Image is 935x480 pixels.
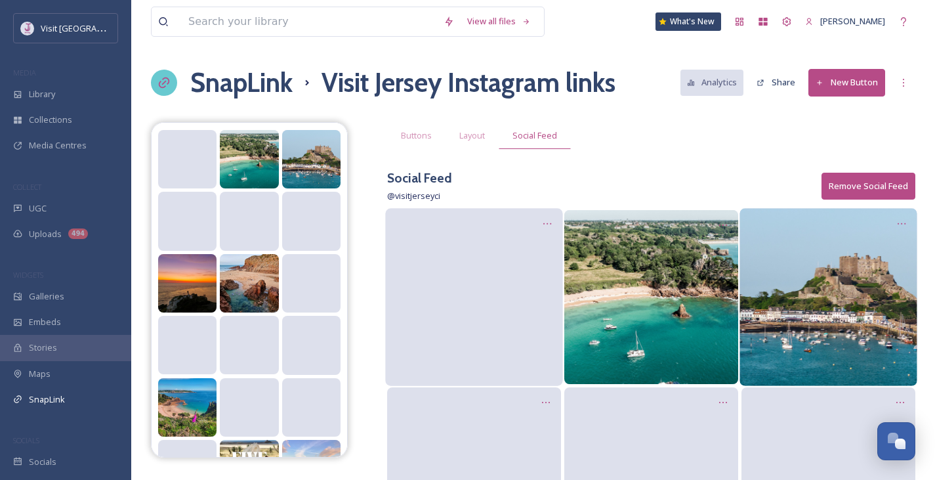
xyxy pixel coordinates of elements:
[29,88,55,100] span: Library
[182,7,437,36] input: Search your library
[158,378,217,437] img: 524445518_18512323465056563_8316850416746943093_n.jpg
[158,254,217,313] img: 527797650_18513790483056563_5662503294918536249_n.jpg
[41,22,142,34] span: Visit [GEOGRAPHIC_DATA]
[655,12,721,31] a: What's New
[29,114,72,126] span: Collections
[13,182,41,192] span: COLLECT
[190,63,293,102] a: SnapLink
[13,68,36,77] span: MEDIA
[459,129,485,142] span: Layout
[220,130,278,188] img: 531320749_18515051689056563_8235050752770127204_n.jpg
[29,139,87,152] span: Media Centres
[21,22,34,35] img: Events-Jersey-Logo.png
[401,129,432,142] span: Buttons
[282,130,341,188] img: 530521529_18514860967056563_2419660399246579516_n.jpg
[29,393,65,406] span: SnapLink
[68,229,88,239] div: 494
[29,341,57,354] span: Stories
[820,15,885,27] span: [PERSON_NAME]
[564,210,738,384] img: 531320749_18515051689056563_8235050752770127204_n.jpg
[680,70,751,95] a: Analytics
[739,208,917,385] img: 530521529_18514860967056563_2419660399246579516_n.jpg
[799,9,892,34] a: [PERSON_NAME]
[13,270,43,280] span: WIDGETS
[750,70,802,95] button: Share
[387,169,452,188] h3: Social Feed
[29,202,47,215] span: UGC
[680,70,744,95] button: Analytics
[461,9,537,34] a: View all files
[29,456,56,468] span: Socials
[877,422,915,460] button: Open Chat
[808,69,885,96] button: New Button
[220,254,278,313] img: 527090209_18513617107056563_3526375465606827154_n.jpg
[387,190,440,202] span: @ visitjerseyci
[29,228,62,240] span: Uploads
[821,173,915,200] button: Remove Social Feed
[29,368,51,380] span: Maps
[13,435,39,445] span: SOCIALS
[512,129,557,142] span: Social Feed
[322,63,615,102] h1: Visit Jersey Instagram links
[29,290,64,303] span: Galleries
[29,316,61,328] span: Embeds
